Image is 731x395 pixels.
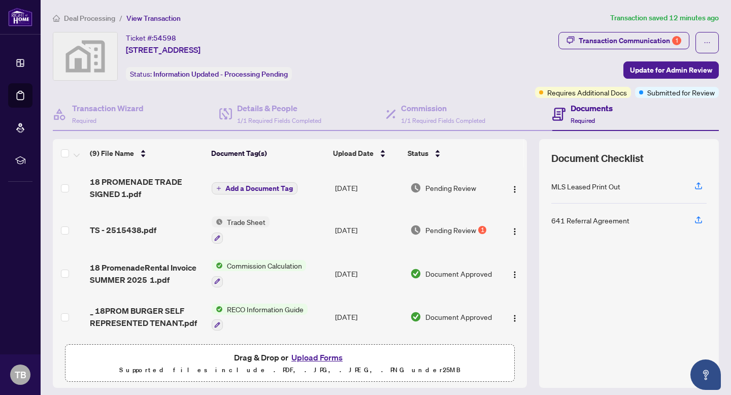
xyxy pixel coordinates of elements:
[410,182,421,193] img: Document Status
[410,224,421,236] img: Document Status
[212,260,223,271] img: Status Icon
[212,260,306,287] button: Status IconCommission Calculation
[408,148,428,159] span: Status
[153,34,176,43] span: 54598
[72,102,144,114] h4: Transaction Wizard
[331,252,406,295] td: [DATE]
[425,182,476,193] span: Pending Review
[704,39,711,46] span: ellipsis
[558,32,689,49] button: Transaction Communication1
[212,304,308,331] button: Status IconRECO Information Guide
[119,12,122,24] li: /
[90,224,156,236] span: TS - 2515438.pdf
[90,148,134,159] span: (9) File Name
[511,271,519,279] img: Logo
[234,351,346,364] span: Drag & Drop or
[410,311,421,322] img: Document Status
[212,216,270,244] button: Status IconTrade Sheet
[410,268,421,279] img: Document Status
[571,102,613,114] h4: Documents
[551,215,629,226] div: 641 Referral Agreement
[551,151,644,166] span: Document Checklist
[507,266,523,282] button: Logo
[511,314,519,322] img: Logo
[15,368,26,382] span: TB
[425,224,476,236] span: Pending Review
[153,70,288,79] span: Information Updated - Processing Pending
[223,304,308,315] span: RECO Information Guide
[511,227,519,236] img: Logo
[630,62,712,78] span: Update for Admin Review
[288,351,346,364] button: Upload Forms
[216,186,221,191] span: plus
[571,117,595,124] span: Required
[212,182,297,194] button: Add a Document Tag
[53,32,117,80] img: svg%3e
[331,168,406,208] td: [DATE]
[331,339,406,382] td: [DATE]
[507,309,523,325] button: Logo
[672,36,681,45] div: 1
[507,180,523,196] button: Logo
[212,216,223,227] img: Status Icon
[126,67,292,81] div: Status:
[511,185,519,193] img: Logo
[690,359,721,390] button: Open asap
[90,261,204,286] span: 18 PromenadeRental Invoice SUMMER 2025 1.pdf
[90,305,204,329] span: _ 18PROM BURGER SELF REPRESENTED TENANT.pdf
[237,117,321,124] span: 1/1 Required Fields Completed
[237,102,321,114] h4: Details & People
[72,364,508,376] p: Supported files include .PDF, .JPG, .JPEG, .PNG under 25 MB
[72,117,96,124] span: Required
[90,176,204,200] span: 18 PROMENADE TRADE SIGNED 1.pdf
[478,226,486,234] div: 1
[126,14,181,23] span: View Transaction
[65,345,514,382] span: Drag & Drop orUpload FormsSupported files include .PDF, .JPG, .JPEG, .PNG under25MB
[610,12,719,24] article: Transaction saved 12 minutes ago
[212,304,223,315] img: Status Icon
[507,222,523,238] button: Logo
[331,208,406,252] td: [DATE]
[404,139,497,168] th: Status
[212,182,297,195] button: Add a Document Tag
[579,32,681,49] div: Transaction Communication
[401,102,485,114] h4: Commission
[425,311,492,322] span: Document Approved
[8,8,32,26] img: logo
[401,117,485,124] span: 1/1 Required Fields Completed
[551,181,620,192] div: MLS Leased Print Out
[126,44,201,56] span: [STREET_ADDRESS]
[647,87,715,98] span: Submitted for Review
[86,139,207,168] th: (9) File Name
[623,61,719,79] button: Update for Admin Review
[547,87,627,98] span: Requires Additional Docs
[207,139,329,168] th: Document Tag(s)
[53,15,60,22] span: home
[333,148,374,159] span: Upload Date
[225,185,293,192] span: Add a Document Tag
[223,260,306,271] span: Commission Calculation
[223,216,270,227] span: Trade Sheet
[329,139,404,168] th: Upload Date
[331,295,406,339] td: [DATE]
[126,32,176,44] div: Ticket #:
[64,14,115,23] span: Deal Processing
[425,268,492,279] span: Document Approved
